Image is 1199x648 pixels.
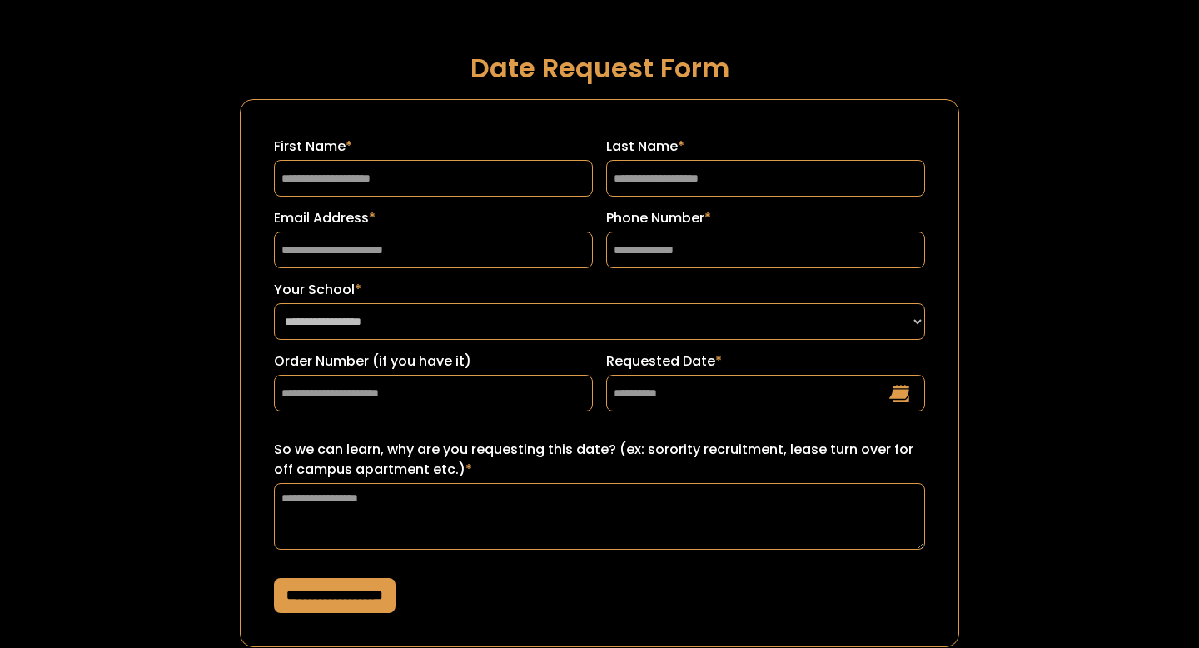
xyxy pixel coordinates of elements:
[274,351,593,371] label: Order Number (if you have it)
[240,53,959,82] h1: Date Request Form
[274,440,925,480] label: So we can learn, why are you requesting this date? (ex: sorority recruitment, lease turn over for...
[274,280,925,300] label: Your School
[606,351,925,371] label: Requested Date
[274,208,593,228] label: Email Address
[240,99,959,647] form: Request a Date Form
[606,137,925,157] label: Last Name
[606,208,925,228] label: Phone Number
[274,137,593,157] label: First Name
